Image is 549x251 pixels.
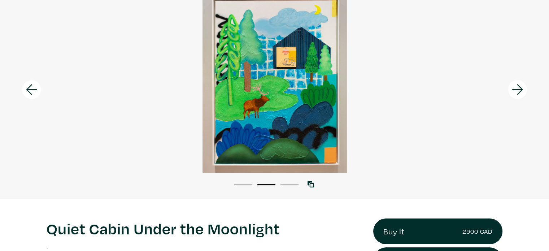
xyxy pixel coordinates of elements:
[257,184,275,185] button: 2 of 3
[462,226,492,236] small: 2900 CAD
[280,184,299,185] button: 3 of 3
[47,241,362,251] p: .
[373,218,502,244] a: Buy It2900 CAD
[47,218,362,238] h1: Quiet Cabin Under the Moonlight
[234,184,252,185] button: 1 of 3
